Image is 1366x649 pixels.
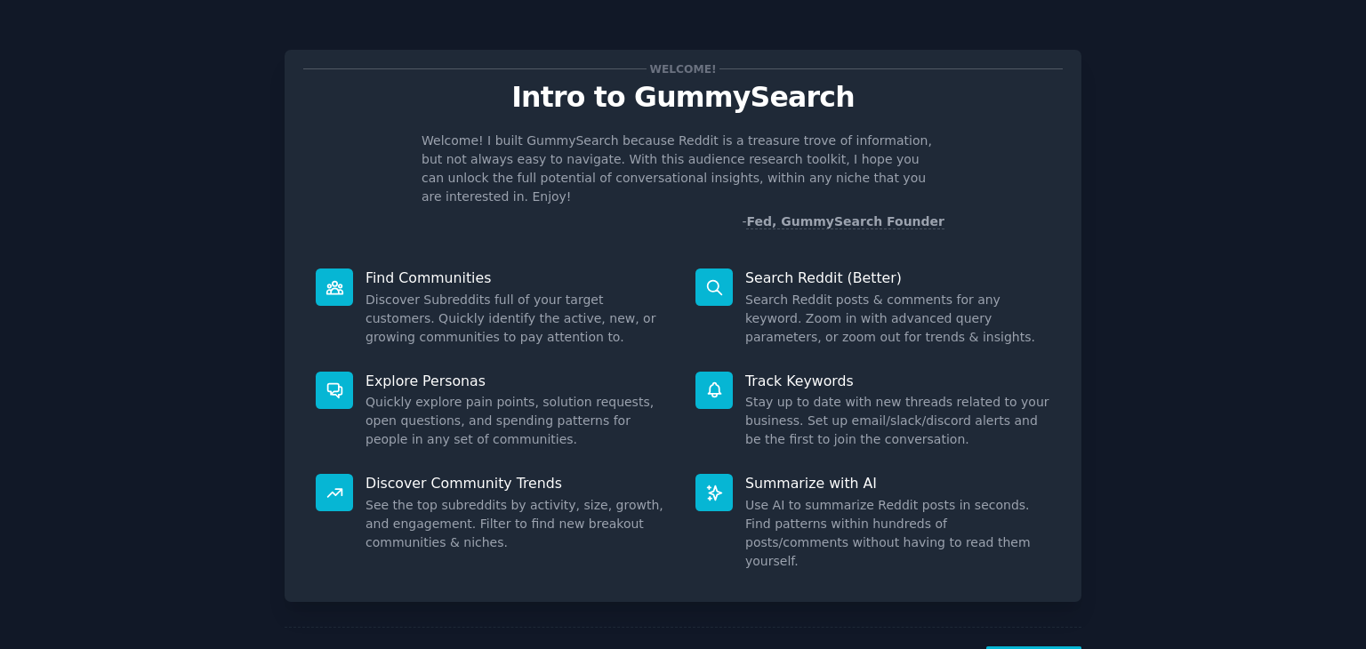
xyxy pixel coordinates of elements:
[745,372,1050,390] p: Track Keywords
[745,474,1050,493] p: Summarize with AI
[366,291,671,347] dd: Discover Subreddits full of your target customers. Quickly identify the active, new, or growing c...
[745,291,1050,347] dd: Search Reddit posts & comments for any keyword. Zoom in with advanced query parameters, or zoom o...
[422,132,944,206] p: Welcome! I built GummySearch because Reddit is a treasure trove of information, but not always ea...
[746,214,944,229] a: Fed, GummySearch Founder
[745,496,1050,571] dd: Use AI to summarize Reddit posts in seconds. Find patterns within hundreds of posts/comments with...
[745,268,1050,287] p: Search Reddit (Better)
[647,60,719,78] span: Welcome!
[366,393,671,449] dd: Quickly explore pain points, solution requests, open questions, and spending patterns for people ...
[303,82,1063,113] p: Intro to GummySearch
[366,496,671,552] dd: See the top subreddits by activity, size, growth, and engagement. Filter to find new breakout com...
[366,268,671,287] p: Find Communities
[366,372,671,390] p: Explore Personas
[366,474,671,493] p: Discover Community Trends
[745,393,1050,449] dd: Stay up to date with new threads related to your business. Set up email/slack/discord alerts and ...
[742,212,944,231] div: -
